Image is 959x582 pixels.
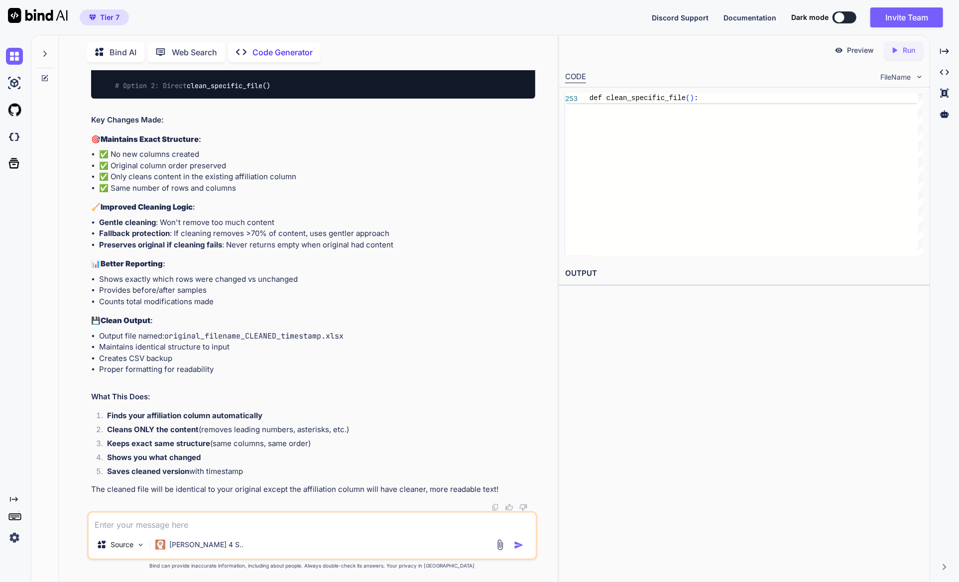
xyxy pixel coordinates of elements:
li: with timestamp [99,466,535,480]
strong: Clean Output [101,316,150,325]
p: Preview [847,45,874,55]
img: ai-studio [6,75,23,92]
img: chat [6,48,23,65]
span: FileName [881,72,911,82]
img: preview [835,46,843,55]
strong: Cleans ONLY the content [107,425,199,434]
p: Bind AI [110,46,136,58]
code: original_filename_CLEANED_timestamp.xlsx [164,331,344,341]
h3: 🧹 : [91,202,535,213]
img: darkCloudIdeIcon [6,128,23,145]
img: Bind AI [8,8,68,23]
h2: Key Changes Made: [91,115,535,126]
button: Invite Team [870,7,943,27]
li: Shows exactly which rows were changed vs unchanged [99,274,535,285]
h3: 🎯 : [91,134,535,145]
img: settings [6,529,23,546]
h2: OUTPUT [559,262,930,285]
strong: Fallback protection [99,229,170,238]
li: ✅ Same number of rows and columns [99,183,535,194]
strong: Saves cleaned version [107,466,189,476]
h2: What This Does: [91,391,535,403]
strong: Better Reporting [101,259,163,268]
li: ✅ Original column order preserved [99,160,535,172]
strong: Shows you what changed [107,453,201,462]
img: premium [89,14,96,20]
p: Source [111,540,133,550]
li: ✅ Only cleans content in the existing affiliation column [99,171,535,183]
li: (removes leading numbers, asterisks, etc.) [99,424,535,438]
button: premiumTier 7 [80,9,129,25]
li: : Never returns empty when original had content [99,239,535,251]
img: chevron down [915,73,924,81]
li: Maintains identical structure to input [99,342,535,353]
img: like [505,503,513,511]
div: CODE [565,71,586,83]
li: : If cleaning removes >70% of content, uses gentler approach [99,228,535,239]
p: Code Generator [252,46,313,58]
span: : [694,94,698,102]
li: : Won't remove too much content [99,217,535,229]
span: Documentation [723,13,776,22]
li: Creates CSV backup [99,353,535,364]
strong: Gentle cleaning [99,218,156,227]
li: Proper formatting for readability [99,364,535,375]
img: icon [514,540,524,550]
span: def clean_specific_file [590,94,686,102]
img: Claude 4 Sonnet [155,540,165,550]
p: [PERSON_NAME] 4 S.. [169,540,243,550]
span: ) [690,94,694,102]
img: githubLight [6,102,23,118]
p: Bind can provide inaccurate information, including about people. Always double-check its answers.... [87,562,537,570]
strong: Maintains Exact Structure [101,134,199,144]
img: copy [491,503,499,511]
img: attachment [494,539,506,551]
span: Discord Support [652,13,709,22]
p: Web Search [172,46,217,58]
strong: Preserves original if cleaning fails [99,240,222,249]
li: Provides before/after samples [99,285,535,296]
h3: 💾 : [91,315,535,327]
strong: Keeps exact same structure [107,439,210,448]
img: dislike [519,503,527,511]
span: Tier 7 [100,12,120,22]
button: Documentation [723,12,776,23]
h3: 📊 : [91,258,535,270]
p: The cleaned file will be identical to your original except the affiliation column will have clean... [91,484,535,495]
span: 253 [565,95,577,104]
span: ( [686,94,690,102]
li: Output file named: [99,331,535,342]
img: Pick Models [136,541,145,549]
p: Run [903,45,916,55]
button: Discord Support [652,12,709,23]
li: (same columns, same order) [99,438,535,452]
strong: Finds your affiliation column automatically [107,411,262,420]
li: ✅ No new columns created [99,149,535,160]
li: Counts total modifications made [99,296,535,308]
span: # Option 2: Direct [115,81,187,90]
strong: Improved Cleaning Logic [101,202,193,212]
span: Dark mode [791,12,829,22]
